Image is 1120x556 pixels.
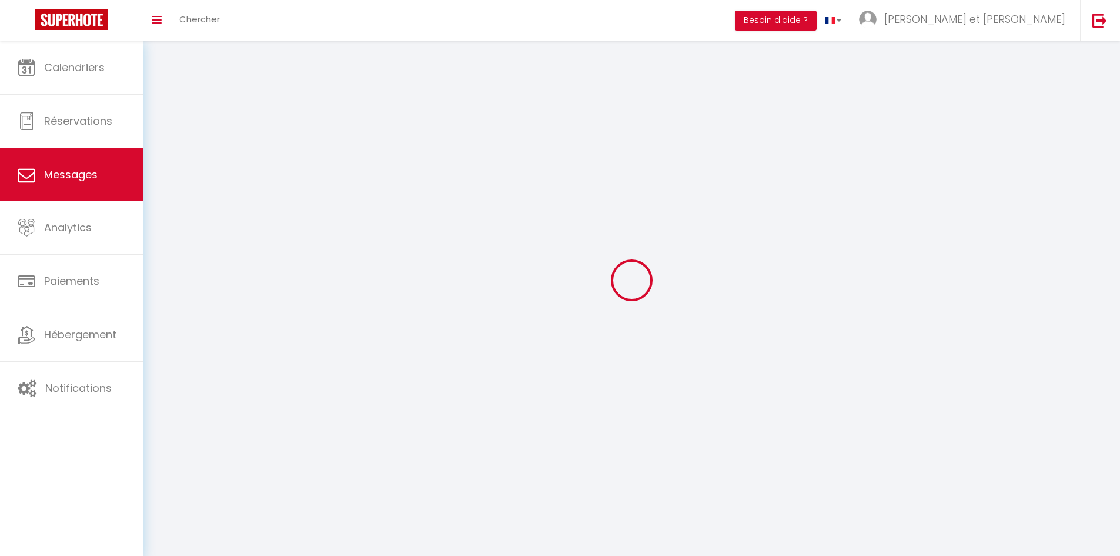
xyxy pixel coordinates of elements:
span: Notifications [45,381,112,395]
span: Hébergement [44,327,116,342]
button: Ouvrir le widget de chat LiveChat [9,5,45,40]
img: Super Booking [35,9,108,30]
button: Besoin d'aide ? [735,11,817,31]
span: Réservations [44,114,112,128]
span: Messages [44,167,98,182]
img: ... [859,11,877,28]
span: Chercher [179,13,220,25]
span: Paiements [44,274,99,288]
span: Calendriers [44,60,105,75]
span: Analytics [44,220,92,235]
span: [PERSON_NAME] et [PERSON_NAME] [884,12,1065,26]
img: logout [1092,13,1107,28]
